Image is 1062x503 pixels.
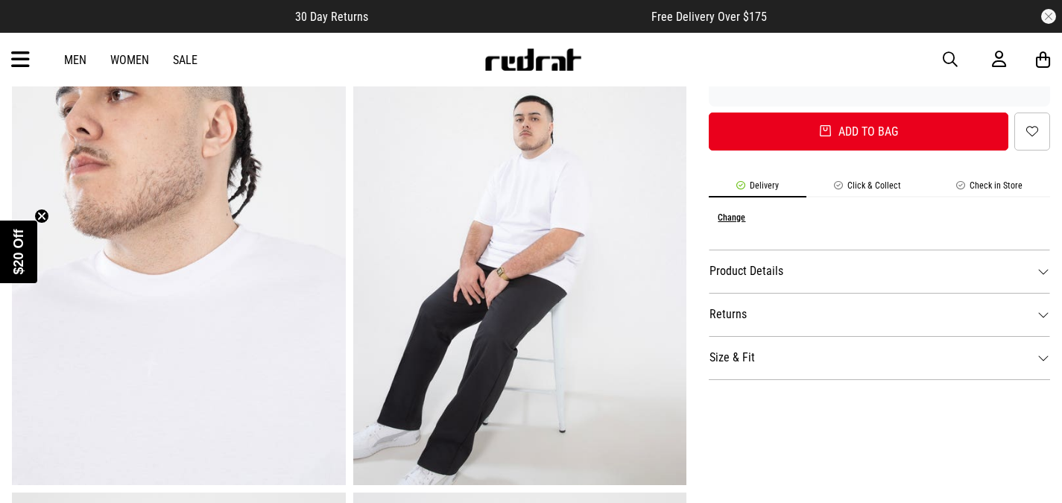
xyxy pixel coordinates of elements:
dt: Size & Fit [709,336,1050,379]
span: Free Delivery Over $175 [651,10,767,24]
a: Sale [173,53,197,67]
img: Proclub Heavy Weight White T-shirt - Big & Tall in White [12,25,346,484]
button: Open LiveChat chat widget [12,6,57,51]
iframe: Customer reviews powered by Trustpilot [709,83,1050,98]
li: Check in Store [929,180,1050,197]
img: Proclub Heavy Weight White T-shirt - Big & Tall in White [353,25,687,484]
img: Redrat logo [484,48,582,71]
span: 30 Day Returns [295,10,368,24]
button: Close teaser [34,209,49,224]
dt: Returns [709,293,1050,336]
a: Men [64,53,86,67]
button: Add to bag [709,113,1008,151]
li: Click & Collect [806,180,929,197]
dt: Product Details [709,250,1050,293]
button: Change [718,212,745,223]
iframe: Customer reviews powered by Trustpilot [398,9,622,24]
li: Delivery [709,180,806,197]
a: Women [110,53,149,67]
span: $20 Off [11,229,26,274]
